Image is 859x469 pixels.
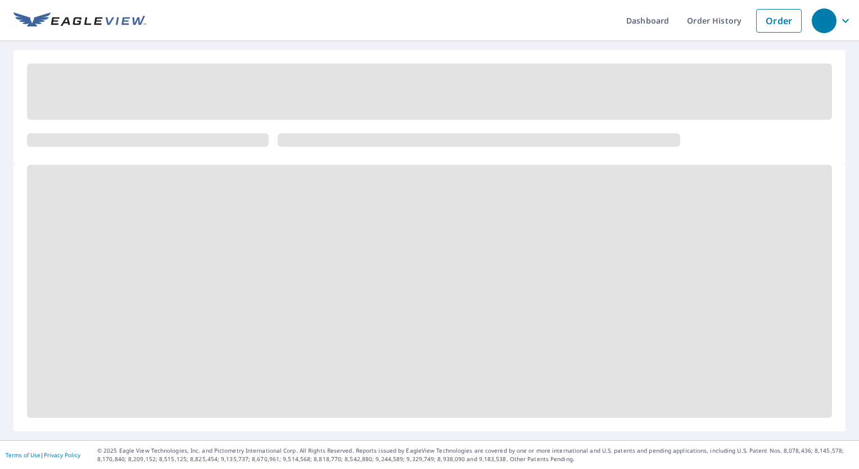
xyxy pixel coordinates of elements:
[44,451,80,459] a: Privacy Policy
[6,452,80,458] p: |
[756,9,802,33] a: Order
[13,12,146,29] img: EV Logo
[6,451,40,459] a: Terms of Use
[97,447,853,463] p: © 2025 Eagle View Technologies, Inc. and Pictometry International Corp. All Rights Reserved. Repo...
